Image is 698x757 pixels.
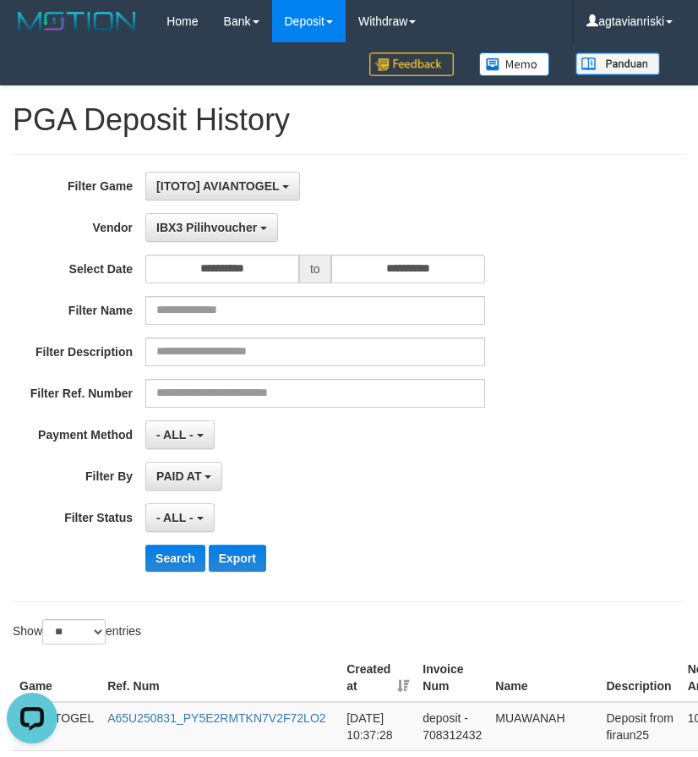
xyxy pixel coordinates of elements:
[101,654,340,702] th: Ref. Num
[145,503,214,532] button: - ALL -
[299,255,331,283] span: to
[156,179,279,193] span: [ITOTO] AVIANTOGEL
[416,702,488,751] td: deposit - 708312432
[599,702,680,751] td: Deposit from firaun25
[42,619,106,645] select: Showentries
[145,172,300,200] button: [ITOTO] AVIANTOGEL
[575,52,660,75] img: panduan.png
[156,469,201,483] span: PAID AT
[488,654,599,702] th: Name
[13,8,141,34] img: MOTION_logo.png
[479,52,550,76] img: Button%20Memo.svg
[13,103,685,137] h1: PGA Deposit History
[340,702,416,751] td: [DATE] 10:37:28
[340,654,416,702] th: Created at: activate to sort column ascending
[145,213,278,242] button: IBX3 Pilihvoucher
[156,221,257,234] span: IBX3 Pilihvoucher
[145,462,222,491] button: PAID AT
[488,702,599,751] td: MUAWANAH
[599,654,680,702] th: Description
[7,7,57,58] button: Open LiveChat chat widget
[156,511,194,524] span: - ALL -
[209,545,266,572] button: Export
[369,52,454,76] img: Feedback.jpg
[145,420,214,449] button: - ALL -
[156,428,194,442] span: - ALL -
[416,654,488,702] th: Invoice Num
[107,711,325,725] a: A65U250831_PY5E2RMTKN7V2F72LO2
[13,654,101,702] th: Game
[145,545,205,572] button: Search
[13,619,141,645] label: Show entries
